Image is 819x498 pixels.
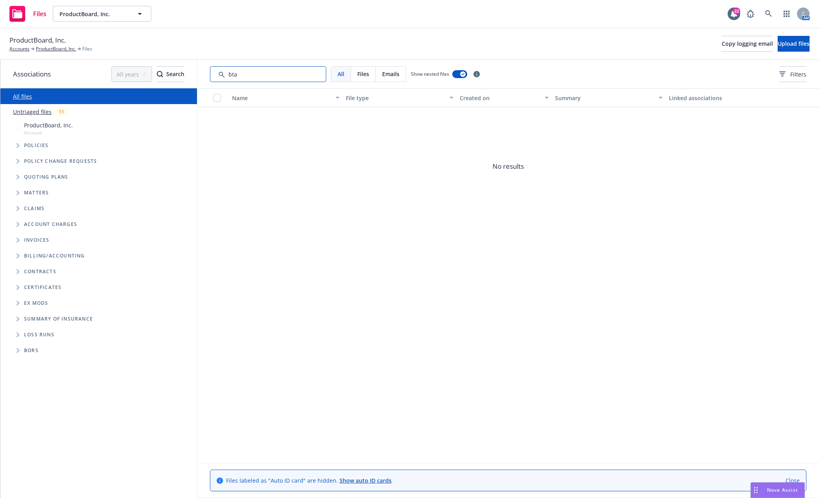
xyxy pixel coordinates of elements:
[24,301,48,306] span: Ex Mods
[197,107,819,226] span: No results
[213,94,221,102] input: Select all
[340,477,392,484] a: Show auto ID cards
[55,107,68,116] div: 11
[13,108,52,116] a: Untriaged files
[59,10,128,18] span: ProductBoard, Inc.
[24,175,69,179] span: Quoting plans
[555,94,654,102] div: Summary
[24,348,39,353] span: BORs
[157,66,184,82] button: SearchSearch
[24,159,97,164] span: Policy change requests
[24,121,73,129] span: ProductBoard, Inc.
[338,70,344,78] span: All
[346,94,445,102] div: File type
[13,93,32,100] a: All files
[24,143,49,148] span: Policies
[24,190,49,195] span: Matters
[382,70,399,78] span: Emails
[36,45,76,52] a: ProductBoard, Inc.
[666,88,780,107] button: Linked associations
[750,482,805,498] button: Nova Assist
[0,119,197,248] div: Tree Example
[790,70,806,78] span: Filters
[24,129,73,136] span: Account
[767,487,798,493] span: Nova Assist
[779,70,806,78] span: Filters
[761,6,776,22] a: Search
[24,222,77,227] span: Account charges
[13,69,51,79] span: Associations
[722,40,773,47] span: Copy logging email
[722,36,773,52] button: Copy logging email
[778,36,810,52] button: Upload files
[210,66,326,82] input: Search by keyword...
[33,11,46,17] span: Files
[24,317,93,321] span: Summary of insurance
[24,254,85,258] span: Billing/Accounting
[751,483,761,498] div: Drag to move
[0,248,197,358] div: Folder Tree Example
[778,40,810,47] span: Upload files
[457,88,552,107] button: Created on
[411,71,449,77] span: Show nested files
[232,94,331,102] div: Name
[82,45,92,52] span: Files
[6,3,50,25] a: Files
[24,269,56,274] span: Contracts
[226,476,392,485] span: Files labeled as "Auto ID card" are hidden.
[460,94,540,102] div: Created on
[24,332,54,337] span: Loss Runs
[9,45,30,52] a: Accounts
[743,6,758,22] a: Report a Bug
[9,35,66,45] span: ProductBoard, Inc.
[24,285,61,290] span: Certificates
[786,476,800,485] a: Close
[779,66,806,82] button: Filters
[157,67,184,82] div: Search
[157,71,163,77] svg: Search
[552,88,666,107] button: Summary
[779,6,795,22] a: Switch app
[53,6,151,22] button: ProductBoard, Inc.
[669,94,776,102] div: Linked associations
[24,206,45,211] span: Claims
[24,238,50,242] span: Invoices
[229,88,343,107] button: Name
[733,7,740,15] div: 22
[343,88,457,107] button: File type
[357,70,369,78] span: Files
